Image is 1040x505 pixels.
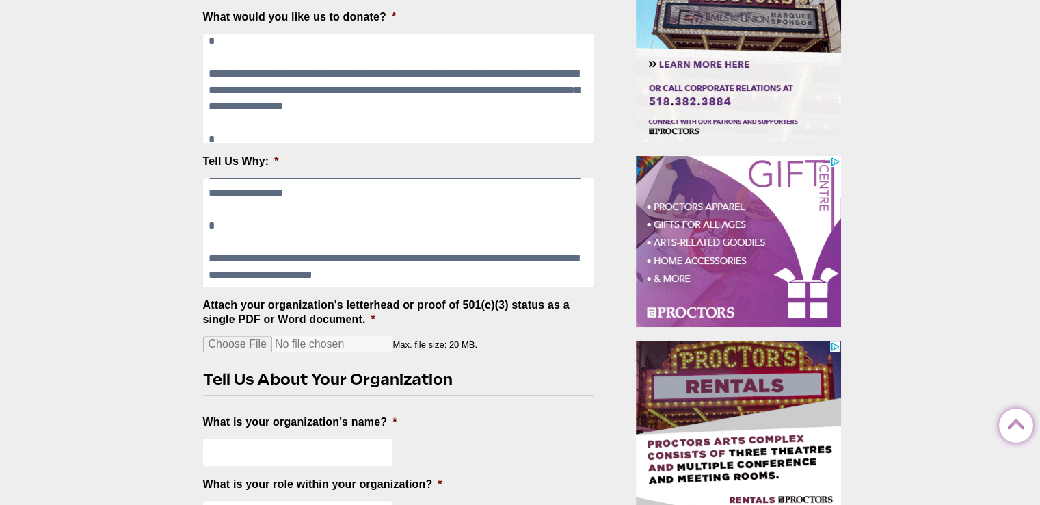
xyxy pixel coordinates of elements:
[392,328,488,350] span: Max. file size: 20 MB.
[203,10,397,25] label: What would you like us to donate?
[999,409,1026,437] a: Back to Top
[203,478,442,492] label: What is your role within your organization?
[203,369,583,390] h2: Tell Us About Your Organization
[203,415,397,430] label: What is your organization's name?
[636,156,841,327] iframe: Advertisement
[203,155,279,169] label: Tell Us Why:
[203,298,594,327] label: Attach your organization's letterhead or proof of 501(c)(3) status as a single PDF or Word document.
